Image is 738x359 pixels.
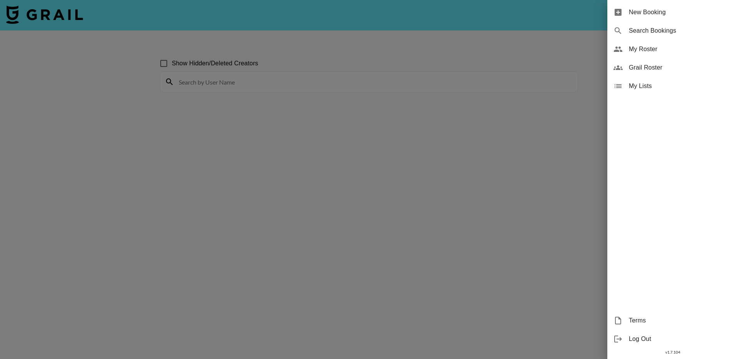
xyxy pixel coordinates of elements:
div: My Lists [607,77,738,95]
span: Search Bookings [629,26,732,35]
div: My Roster [607,40,738,58]
span: Terms [629,316,732,325]
span: My Roster [629,45,732,54]
div: v 1.7.104 [607,348,738,356]
span: New Booking [629,8,732,17]
span: Grail Roster [629,63,732,72]
div: Grail Roster [607,58,738,77]
span: Log Out [629,334,732,344]
div: Log Out [607,330,738,348]
div: New Booking [607,3,738,22]
div: Terms [607,311,738,330]
span: My Lists [629,81,732,91]
div: Search Bookings [607,22,738,40]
